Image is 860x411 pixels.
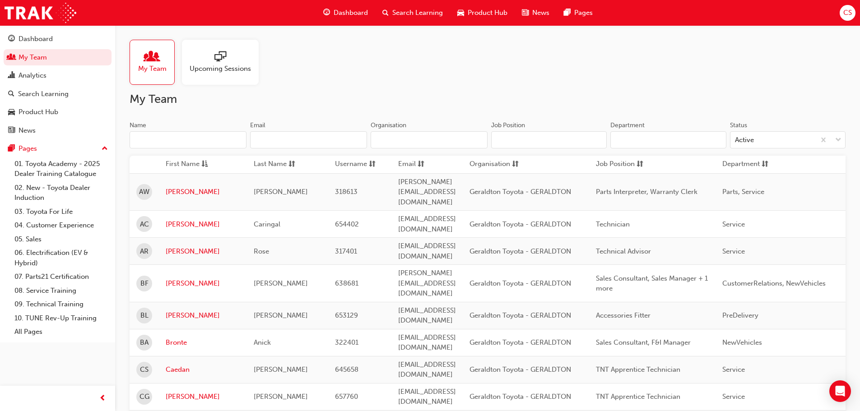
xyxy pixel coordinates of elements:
h2: My Team [130,92,846,106]
button: Last Namesorting-icon [254,159,303,170]
span: sorting-icon [637,159,643,170]
span: [PERSON_NAME][EMAIL_ADDRESS][DOMAIN_NAME] [398,178,456,206]
span: First Name [166,159,200,170]
span: sorting-icon [288,159,295,170]
button: Emailsorting-icon [398,159,448,170]
span: news-icon [522,7,529,18]
a: [PERSON_NAME] [166,219,240,230]
a: Bronte [166,337,240,348]
div: Job Position [491,121,525,130]
span: [PERSON_NAME][EMAIL_ADDRESS][DOMAIN_NAME] [398,269,456,297]
span: 654402 [335,220,359,228]
span: [PERSON_NAME] [254,393,308,401]
a: Trak [5,3,76,23]
span: car-icon [457,7,464,18]
span: Caringal [254,220,280,228]
span: search-icon [8,90,14,98]
span: [EMAIL_ADDRESS][DOMAIN_NAME] [398,360,456,379]
span: guage-icon [323,7,330,18]
span: [PERSON_NAME] [254,188,308,196]
input: Department [610,131,726,148]
span: Geraldton Toyota - GERALDTON [470,220,571,228]
span: Username [335,159,367,170]
span: CS [140,365,149,375]
span: Last Name [254,159,287,170]
div: Dashboard [19,34,53,44]
button: CS [840,5,855,21]
span: [EMAIL_ADDRESS][DOMAIN_NAME] [398,388,456,406]
span: [PERSON_NAME] [254,311,308,319]
a: My Team [4,49,112,66]
a: 06. Electrification (EV & Hybrid) [11,246,112,270]
span: guage-icon [8,35,15,43]
span: Service [722,393,745,401]
span: News [532,8,549,18]
button: First Nameasc-icon [166,159,215,170]
span: Service [722,247,745,255]
div: News [19,125,36,136]
span: news-icon [8,127,15,135]
span: CG [139,392,149,402]
span: TNT Apprentice Technician [596,365,680,374]
a: 05. Sales [11,232,112,246]
div: Analytics [19,70,46,81]
span: 318613 [335,188,358,196]
span: TNT Apprentice Technician [596,393,680,401]
span: AW [139,187,149,197]
span: Dashboard [334,8,368,18]
span: Geraldton Toyota - GERALDTON [470,279,571,287]
span: [EMAIL_ADDRESS][DOMAIN_NAME] [398,242,456,260]
span: Service [722,365,745,374]
span: Geraldton Toyota - GERALDTON [470,188,571,196]
div: Search Learning [18,89,69,99]
a: 10. TUNE Rev-Up Training [11,311,112,325]
span: Technician [596,220,630,228]
span: Anick [254,338,271,346]
button: Pages [4,140,112,157]
span: [EMAIL_ADDRESS][DOMAIN_NAME] [398,306,456,325]
span: Accessories Fitter [596,311,651,319]
span: Organisation [470,159,510,170]
span: sorting-icon [418,159,424,170]
span: Sales Consultant, F&I Manager [596,338,691,346]
span: NewVehicles [722,338,762,346]
span: [EMAIL_ADDRESS][DOMAIN_NAME] [398,333,456,352]
a: news-iconNews [515,4,557,22]
span: Department [722,159,760,170]
span: Pages [574,8,593,18]
span: Geraldton Toyota - GERALDTON [470,393,571,401]
a: Product Hub [4,104,112,120]
button: Organisationsorting-icon [470,159,519,170]
a: Search Learning [4,86,112,102]
input: Organisation [371,131,488,148]
span: sorting-icon [762,159,768,170]
a: [PERSON_NAME] [166,278,240,289]
a: 03. Toyota For Life [11,205,112,219]
span: pages-icon [564,7,571,18]
a: Analytics [4,67,112,84]
span: people-icon [146,51,158,64]
span: 317401 [335,247,357,255]
a: News [4,122,112,139]
span: chart-icon [8,72,15,80]
a: search-iconSearch Learning [375,4,450,22]
a: [PERSON_NAME] [166,187,240,197]
span: sorting-icon [512,159,519,170]
a: My Team [130,40,182,85]
a: pages-iconPages [557,4,600,22]
span: people-icon [8,54,15,62]
span: Email [398,159,416,170]
button: DashboardMy TeamAnalyticsSearch LearningProduct HubNews [4,29,112,140]
a: 08. Service Training [11,284,112,298]
a: [PERSON_NAME] [166,392,240,402]
span: Geraldton Toyota - GERALDTON [470,311,571,319]
span: sessionType_ONLINE_URL-icon [214,51,226,64]
span: 322401 [335,338,358,346]
input: Job Position [491,131,607,148]
span: search-icon [382,7,389,18]
span: [EMAIL_ADDRESS][DOMAIN_NAME] [398,215,456,233]
span: Rose [254,247,269,255]
span: pages-icon [8,145,15,153]
span: Sales Consultant, Sales Manager + 1 more [596,274,708,293]
span: Geraldton Toyota - GERALDTON [470,338,571,346]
